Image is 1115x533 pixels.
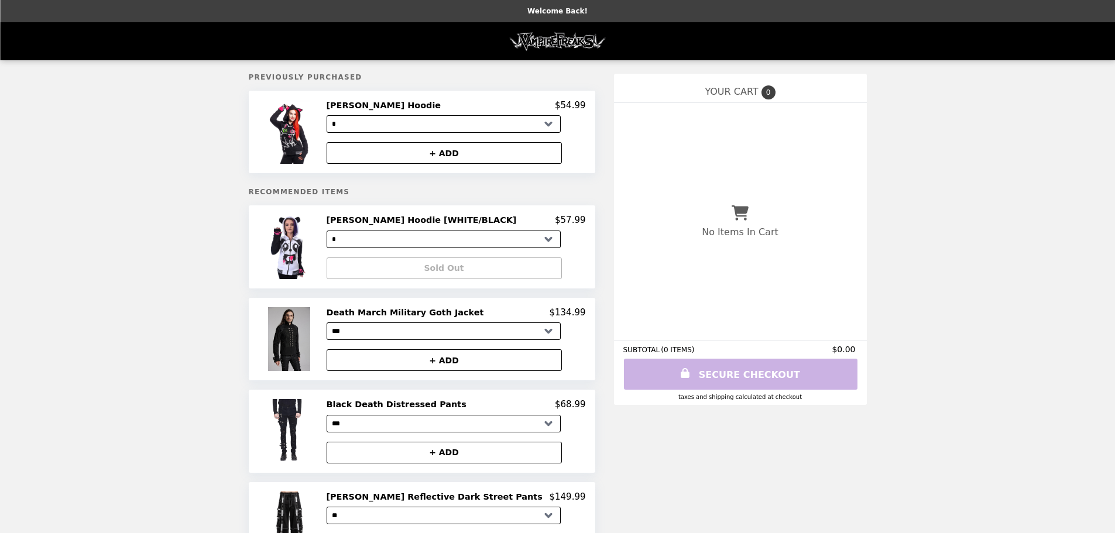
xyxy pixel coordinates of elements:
img: Brand Logo [509,29,607,53]
span: SUBTOTAL [623,346,661,354]
span: ( 0 ITEMS ) [661,346,694,354]
p: $68.99 [555,399,586,410]
h2: [PERSON_NAME] Reflective Dark Street Pants [327,491,547,502]
button: + ADD [327,349,562,371]
h2: [PERSON_NAME] Hoodie [WHITE/BLACK] [327,215,522,225]
select: Select a product variant [327,231,561,248]
select: Select a product variant [327,115,561,133]
img: Kitty Mase Hoodie [268,100,314,164]
p: $54.99 [555,100,586,111]
div: Taxes and Shipping calculated at checkout [623,394,857,400]
h2: Black Death Distressed Pants [327,399,471,410]
select: Select a product variant [327,322,561,340]
p: $134.99 [549,307,585,318]
button: + ADD [327,142,562,164]
p: $57.99 [555,215,586,225]
h2: [PERSON_NAME] Hoodie [327,100,446,111]
span: 0 [761,85,776,99]
p: $149.99 [549,491,585,502]
img: Black Death Distressed Pants [268,399,314,463]
select: Select a product variant [327,507,561,524]
h5: Previously Purchased [249,73,595,81]
h2: Death March Military Goth Jacket [327,307,489,318]
p: Welcome Back! [527,7,588,15]
p: No Items In Cart [702,226,778,238]
span: YOUR CART [705,86,758,97]
img: KP Mase Hoodie [WHITE/BLACK] [268,215,314,278]
span: $0.00 [832,345,857,354]
img: Death March Military Goth Jacket [268,307,314,371]
h5: Recommended Items [249,188,595,196]
button: + ADD [327,442,562,463]
select: Select a product variant [327,415,561,432]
